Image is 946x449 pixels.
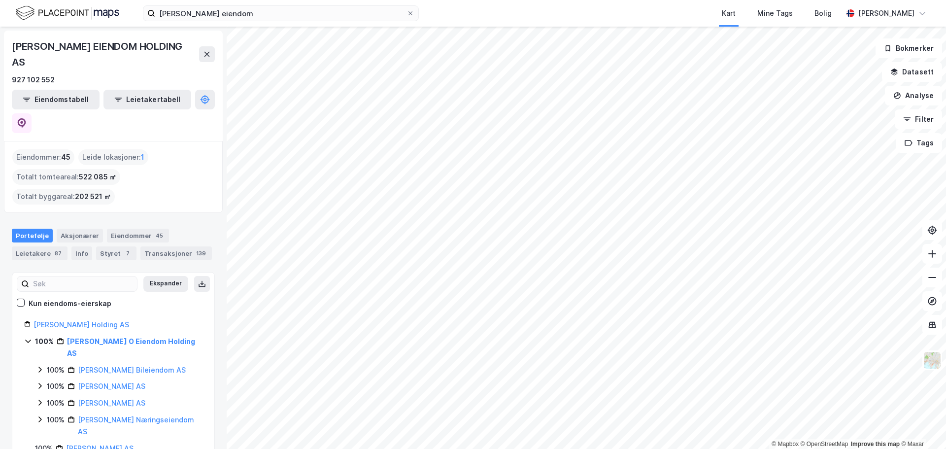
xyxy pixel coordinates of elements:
[34,320,129,329] a: [PERSON_NAME] Holding AS
[78,415,194,436] a: [PERSON_NAME] Næringseiendom AS
[79,171,116,183] span: 522 085 ㎡
[71,246,92,260] div: Info
[96,246,136,260] div: Styret
[12,74,55,86] div: 927 102 552
[78,399,145,407] a: [PERSON_NAME] AS
[897,402,946,449] div: Kontrollprogram for chat
[12,169,120,185] div: Totalt tomteareal :
[722,7,736,19] div: Kart
[78,149,148,165] div: Leide lokasjoner :
[194,248,208,258] div: 139
[53,248,64,258] div: 87
[29,276,137,291] input: Søk
[140,246,212,260] div: Transaksjoner
[47,414,65,426] div: 100%
[12,38,199,70] div: [PERSON_NAME] EIENDOM HOLDING AS
[67,337,195,357] a: [PERSON_NAME] O Eiendom Holding AS
[772,441,799,448] a: Mapbox
[895,109,942,129] button: Filter
[882,62,942,82] button: Datasett
[103,90,191,109] button: Leietakertabell
[12,189,115,205] div: Totalt byggareal :
[885,86,942,105] button: Analyse
[123,248,133,258] div: 7
[75,191,111,203] span: 202 521 ㎡
[12,246,68,260] div: Leietakere
[154,231,165,241] div: 45
[876,38,942,58] button: Bokmerker
[47,364,65,376] div: 100%
[814,7,832,19] div: Bolig
[801,441,848,448] a: OpenStreetMap
[851,441,900,448] a: Improve this map
[155,6,406,21] input: Søk på adresse, matrikkel, gårdeiere, leietakere eller personer
[12,229,53,242] div: Portefølje
[29,298,111,310] div: Kun eiendoms-eierskap
[107,229,169,242] div: Eiendommer
[896,133,942,153] button: Tags
[12,90,100,109] button: Eiendomstabell
[858,7,914,19] div: [PERSON_NAME]
[923,351,942,370] img: Z
[16,4,119,22] img: logo.f888ab2527a4732fd821a326f86c7f29.svg
[57,229,103,242] div: Aksjonærer
[35,336,54,347] div: 100%
[47,380,65,392] div: 100%
[47,397,65,409] div: 100%
[897,402,946,449] iframe: Chat Widget
[78,366,186,374] a: [PERSON_NAME] Bileiendom AS
[141,151,144,163] span: 1
[143,276,188,292] button: Ekspander
[757,7,793,19] div: Mine Tags
[12,149,74,165] div: Eiendommer :
[61,151,70,163] span: 45
[78,382,145,390] a: [PERSON_NAME] AS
